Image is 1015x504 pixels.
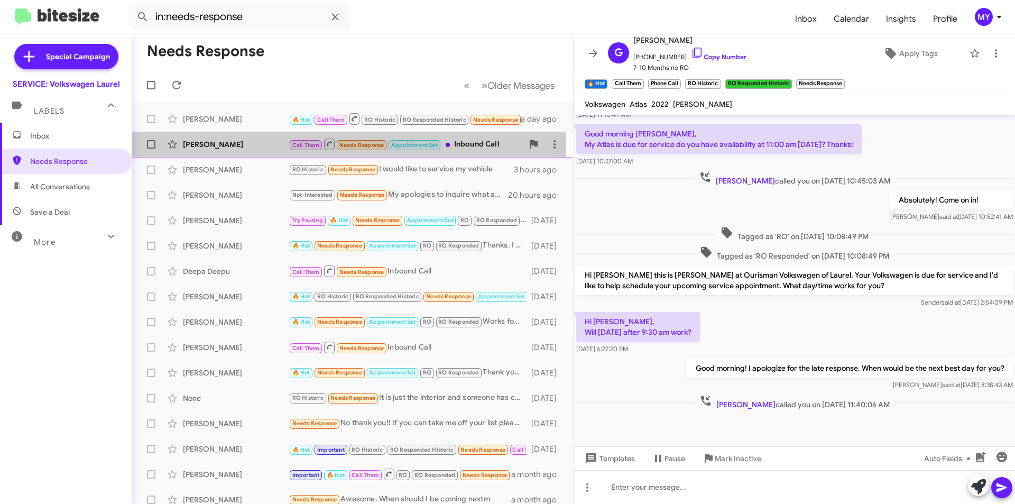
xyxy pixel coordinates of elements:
div: Deepa Deepu [183,266,289,277]
span: Call Them [352,472,379,479]
p: Hi [PERSON_NAME] this is [PERSON_NAME] at Ourisman Volkswagen of Laurel. Your Volkswagen is due f... [576,265,1013,295]
span: 🔥 Hot [292,116,310,123]
small: RO Historic [685,79,721,89]
div: Ok I made an appt for [DATE] at 330. Ty for following up [289,214,526,226]
small: Needs Response [796,79,845,89]
span: 2022 [651,99,669,109]
span: Call Them [292,142,320,149]
span: 🔥 Hot [327,472,345,479]
div: [DATE] [526,393,565,404]
span: Needs Response [292,496,337,503]
span: Needs Response [339,269,384,276]
span: Call Them [292,269,320,276]
a: Inbox [787,4,825,34]
span: Important [317,446,345,453]
span: RO Historic [292,166,324,173]
div: Inbound Call [289,442,526,455]
span: 🔥 Hot [292,369,310,376]
div: [DATE] [526,215,565,226]
div: [PERSON_NAME] [183,164,289,175]
span: Needs Response [340,191,385,198]
span: Save a Deal [30,207,70,217]
div: Works for me! [289,316,526,328]
a: Calendar [825,4,878,34]
div: a day ago [521,114,565,124]
button: Next [475,75,561,96]
span: Volkswagen [585,99,625,109]
div: [PERSON_NAME] [183,418,289,429]
span: Tagged as 'RO Responded' on [DATE] 10:08:49 PM [696,246,893,261]
div: [PERSON_NAME] [183,317,289,327]
span: Auto Fields [924,449,975,468]
span: RO [423,369,431,376]
p: Good morning [PERSON_NAME], My Atlas is due for service do you have availability at 11:00 am [DAT... [576,124,862,154]
div: [PERSON_NAME] [183,368,289,378]
span: 🔥 Hot [292,293,310,300]
span: said at [942,298,960,306]
span: 7-10 Months no RO [633,62,746,73]
span: called you on [DATE] 11:40:06 AM [695,395,894,410]
span: RO [423,318,431,325]
div: [PERSON_NAME] [183,342,289,353]
div: [PERSON_NAME] [183,241,289,251]
div: [PERSON_NAME] [183,190,289,200]
span: Appointment Set [369,318,416,325]
span: [PERSON_NAME] [716,176,775,186]
span: RO Responded [438,369,479,376]
div: MY [975,8,993,26]
div: [DATE] [526,291,565,302]
span: 🔥 Hot [292,446,310,453]
a: Copy Number [691,53,746,61]
span: Needs Response [292,420,337,427]
div: SERVICE: Volkswagen Laurel [13,79,120,89]
div: [PERSON_NAME] [183,139,289,150]
span: Older Messages [487,80,555,91]
span: Call Them [292,345,320,352]
span: Special Campaign [46,51,110,62]
span: Appointment Set [391,142,438,149]
div: None [183,393,289,404]
span: More [34,237,56,247]
small: 🔥 Hot [585,79,607,89]
span: called you on [DATE] 10:45:03 AM [695,171,894,186]
span: Important [292,472,320,479]
span: Needs Response [317,318,362,325]
a: Special Campaign [14,44,118,69]
span: said at [942,381,961,389]
span: RO Responded [476,217,517,224]
div: [PERSON_NAME] [183,114,289,124]
span: [PERSON_NAME] [716,400,776,409]
span: Needs Response [463,472,508,479]
span: 🔥 Hot [292,318,310,325]
span: RO Historic [292,395,324,401]
span: Call Them [317,116,345,123]
span: RO [423,242,431,249]
div: [PERSON_NAME] [183,444,289,454]
span: Mark Inactive [715,449,761,468]
span: Needs Response [317,242,362,249]
span: Templates [583,449,635,468]
div: Thank you very much. I do not need anything else [289,366,526,379]
span: [PHONE_NUMBER] [633,47,746,62]
span: Not-Interested [292,191,333,198]
span: Profile [925,4,966,34]
div: [DATE] [526,266,565,277]
span: Needs Response [30,156,120,167]
span: RO Responded [414,472,455,479]
span: Apply Tags [899,44,938,63]
small: Call Them [612,79,643,89]
span: Appointment Set [478,293,524,300]
span: [PERSON_NAME] [633,34,746,47]
div: Can I bring it in for service in the morning on 9/24? [289,290,526,303]
div: 3 hours ago [514,164,565,175]
span: Pause [665,449,685,468]
p: Good morning! I apologize for the late response. When would be the next best day for you? [687,359,1013,378]
span: Needs Response [339,142,384,149]
span: Appointment Set [407,217,454,224]
span: RO [460,217,469,224]
p: Absolutely! Come on in! [890,190,1013,209]
span: [DATE] 10:27:00 AM [576,157,633,165]
div: [PERSON_NAME] [183,215,289,226]
span: Needs Response [473,116,518,123]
